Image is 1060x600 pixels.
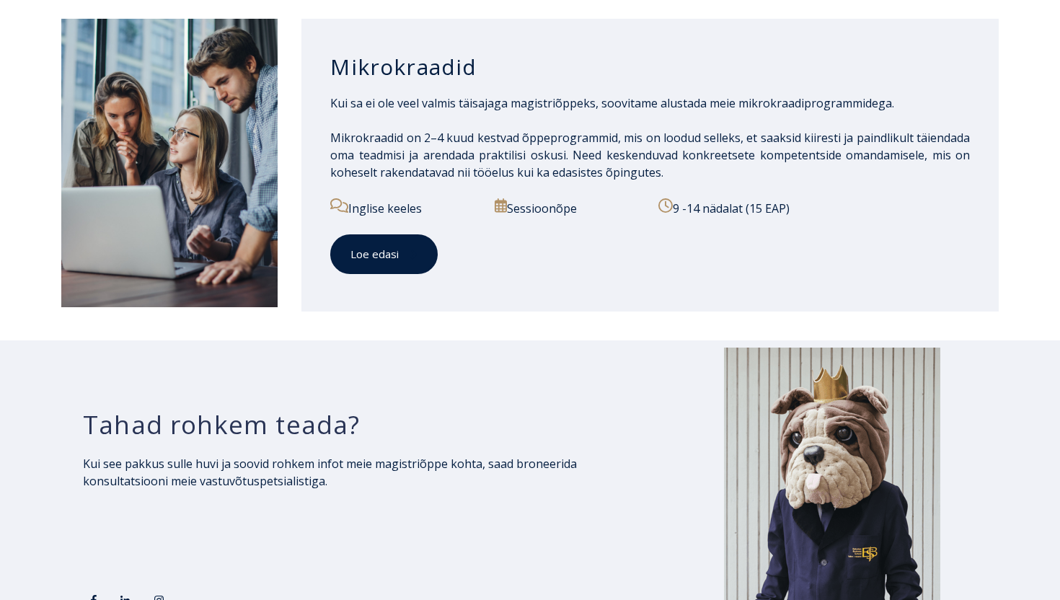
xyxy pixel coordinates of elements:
[330,198,478,217] p: Inglise keeles
[61,19,278,307] img: iStock-1320775580-1
[495,198,642,217] p: Sessioonõpe
[330,53,970,81] h3: Mikrokraadid
[83,409,619,441] h3: Tahad rohkem teada?
[330,130,970,180] span: Mikrokraadid on 2–4 kuud kestvad õppeprogrammid, mis on loodud selleks, et saaksid kiiresti ja pa...
[83,507,285,550] iframe: Embedded CTA
[330,95,894,111] span: Kui sa ei ole veel valmis täisajaga magistriõppeks, soovitame alustada meie mikrokraadiprogrammid...
[330,234,438,274] a: Loe edasi
[83,455,619,490] p: Kui see pakkus sulle huvi ja soovid rohkem infot meie magistriõppe kohta, saad broneerida konsult...
[658,198,970,217] p: 9 -14 nädalat (15 EAP)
